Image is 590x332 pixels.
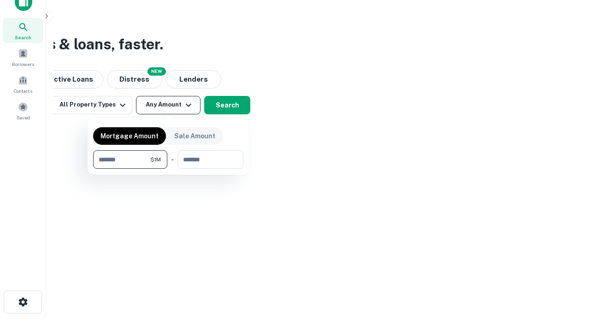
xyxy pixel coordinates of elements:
[100,131,159,141] p: Mortgage Amount
[544,258,590,302] iframe: Chat Widget
[171,150,174,169] div: -
[174,131,215,141] p: Sale Amount
[150,155,161,164] span: $1M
